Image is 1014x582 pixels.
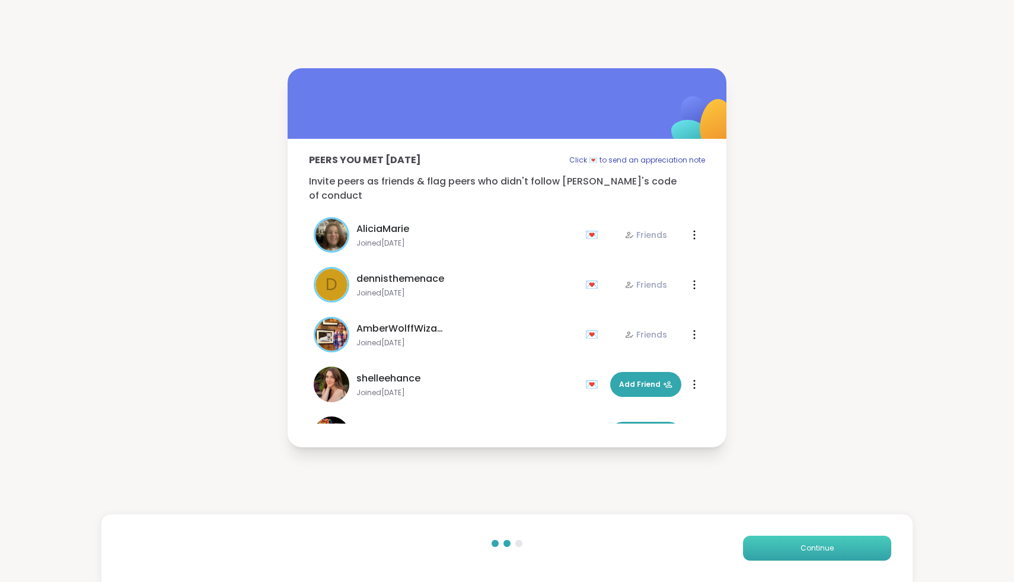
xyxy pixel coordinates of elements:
[585,275,603,294] div: 💌
[356,272,444,286] span: dennisthemenace
[326,272,337,297] span: d
[585,325,603,344] div: 💌
[624,229,667,241] div: Friends
[356,388,578,397] span: Joined [DATE]
[356,288,578,298] span: Joined [DATE]
[619,379,672,390] span: Add Friend
[743,536,891,561] button: Continue
[315,319,347,351] img: AmberWolffWizard
[624,279,667,291] div: Friends
[309,174,705,203] p: Invite peers as friends & flag peers who didn't follow [PERSON_NAME]'s code of conduct
[356,222,409,236] span: AliciaMarie
[356,322,445,336] span: AmberWolffWizard
[356,338,578,348] span: Joined [DATE]
[314,367,349,402] img: shelleehance
[643,65,761,183] img: ShareWell Logomark
[624,329,667,341] div: Friends
[356,238,578,248] span: Joined [DATE]
[315,219,347,251] img: AliciaMarie
[585,225,603,244] div: 💌
[801,543,834,554] span: Continue
[569,153,705,167] p: Click 💌 to send an appreciation note
[356,421,385,435] span: Erin32
[610,422,681,447] button: Add Friend
[314,416,349,452] img: Erin32
[309,153,421,167] p: Peers you met [DATE]
[610,372,681,397] button: Add Friend
[585,375,603,394] div: 💌
[356,371,420,386] span: shelleehance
